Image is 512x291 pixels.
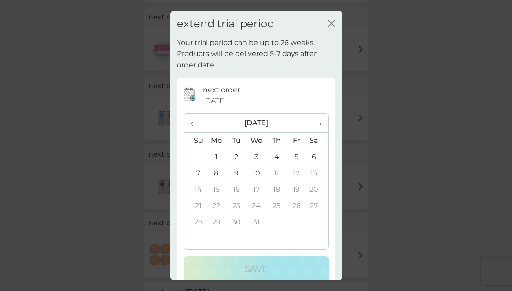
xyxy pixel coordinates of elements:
[287,198,306,214] td: 26
[203,95,226,107] span: [DATE]
[226,132,246,149] th: Tu
[226,214,246,231] td: 30
[246,165,266,182] td: 10
[206,182,227,198] td: 15
[246,182,266,198] td: 17
[184,132,206,149] th: Su
[266,198,286,214] td: 25
[206,198,227,214] td: 22
[246,214,266,231] td: 31
[177,37,335,71] p: Your trial period can be up to 26 weeks. Products will be delivered 5-7 days after order date.
[206,149,227,165] td: 1
[226,165,246,182] td: 9
[306,165,328,182] td: 13
[226,198,246,214] td: 23
[246,149,266,165] td: 3
[226,182,246,198] td: 16
[184,165,206,182] td: 7
[246,132,266,149] th: We
[206,114,306,133] th: [DATE]
[184,198,206,214] td: 21
[184,182,206,198] td: 14
[287,165,306,182] td: 12
[226,149,246,165] td: 2
[313,114,321,132] span: ›
[266,149,286,165] td: 4
[328,19,335,29] button: close
[177,18,274,30] h2: extend trial period
[245,262,268,276] p: Save
[306,149,328,165] td: 6
[246,198,266,214] td: 24
[287,149,306,165] td: 5
[191,114,200,132] span: ‹
[206,165,227,182] td: 8
[203,84,240,96] p: next order
[266,165,286,182] td: 11
[287,182,306,198] td: 19
[206,132,227,149] th: Mo
[266,182,286,198] td: 18
[306,132,328,149] th: Sa
[266,132,286,149] th: Th
[287,132,306,149] th: Fr
[184,214,206,231] td: 28
[184,256,329,282] button: Save
[206,214,227,231] td: 29
[306,198,328,214] td: 27
[306,182,328,198] td: 20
